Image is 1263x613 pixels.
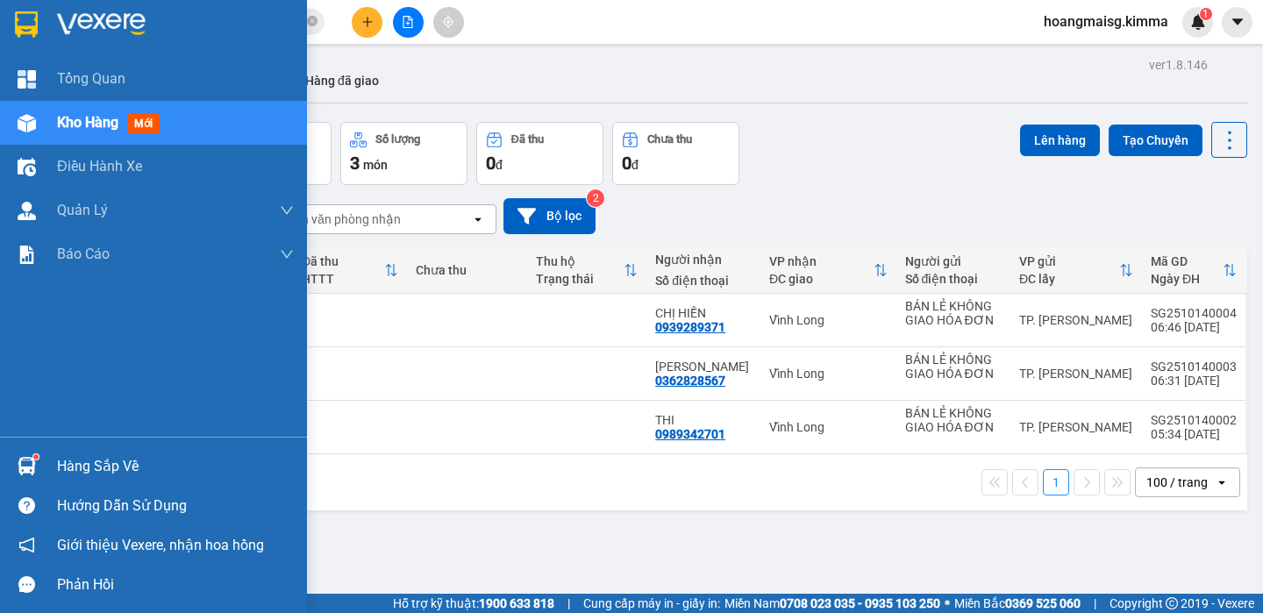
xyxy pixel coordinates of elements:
[655,320,725,334] div: 0939289371
[1019,254,1119,268] div: VP gửi
[527,247,646,294] th: Toggle SortBy
[1043,469,1069,495] button: 1
[1202,8,1209,20] span: 1
[393,7,424,38] button: file-add
[1215,475,1229,489] svg: open
[612,122,739,185] button: Chưa thu0đ
[57,155,142,177] span: Điều hành xe
[1151,413,1237,427] div: SG2510140002
[1190,14,1206,30] img: icon-new-feature
[1149,55,1208,75] div: ver 1.8.146
[18,457,36,475] img: warehouse-icon
[280,210,401,228] div: Chọn văn phòng nhận
[471,212,485,226] svg: open
[536,272,624,286] div: Trạng thái
[655,427,725,441] div: 0989342701
[307,16,318,26] span: close-circle
[1005,596,1081,610] strong: 0369 525 060
[350,153,360,174] span: 3
[945,600,950,607] span: ⚪️
[57,534,264,556] span: Giới thiệu Vexere, nhận hoa hồng
[121,118,133,130] span: environment
[121,95,233,114] li: VP Vĩnh Long
[655,374,725,388] div: 0362828567
[1010,247,1142,294] th: Toggle SortBy
[496,158,503,172] span: đ
[631,158,639,172] span: đ
[905,406,1002,434] div: BÁN LẺ KHÔNG GIAO HÓA ĐƠN
[57,453,294,480] div: Hàng sắp về
[1151,360,1237,374] div: SG2510140003
[1151,320,1237,334] div: 06:46 [DATE]
[442,16,454,28] span: aim
[1151,374,1237,388] div: 06:31 [DATE]
[655,253,752,267] div: Người nhận
[760,247,896,294] th: Toggle SortBy
[769,367,887,381] div: Vĩnh Long
[18,70,36,89] img: dashboard-icon
[307,14,318,31] span: close-circle
[622,153,631,174] span: 0
[486,153,496,174] span: 0
[769,313,887,327] div: Vĩnh Long
[57,68,125,89] span: Tổng Quan
[583,594,720,613] span: Cung cấp máy in - giấy in:
[18,114,36,132] img: warehouse-icon
[1019,420,1133,434] div: TP. [PERSON_NAME]
[567,594,570,613] span: |
[1166,597,1178,609] span: copyright
[1142,247,1245,294] th: Toggle SortBy
[402,16,414,28] span: file-add
[724,594,940,613] span: Miền Nam
[293,247,407,294] th: Toggle SortBy
[1200,8,1212,20] sup: 1
[503,198,596,234] button: Bộ lọc
[769,254,873,268] div: VP nhận
[905,353,1002,381] div: BÁN LẺ KHÔNG GIAO HÓA ĐƠN
[647,133,692,146] div: Chưa thu
[769,272,873,286] div: ĐC giao
[433,7,464,38] button: aim
[18,537,35,553] span: notification
[1019,313,1133,327] div: TP. [PERSON_NAME]
[121,117,215,169] b: 107/1 , Đường 2/9 P1, TP Vĩnh Long
[905,254,1002,268] div: Người gửi
[905,299,1002,327] div: BÁN LẺ KHÔNG GIAO HÓA ĐƠN
[1230,14,1245,30] span: caret-down
[536,254,624,268] div: Thu hộ
[9,9,254,75] li: [PERSON_NAME] - 0931936768
[18,576,35,593] span: message
[393,594,554,613] span: Hỗ trợ kỹ thuật:
[511,133,544,146] div: Đã thu
[905,272,1002,286] div: Số điện thoại
[1222,7,1252,38] button: caret-down
[302,254,384,268] div: Đã thu
[352,7,382,38] button: plus
[954,594,1081,613] span: Miền Bắc
[780,596,940,610] strong: 0708 023 035 - 0935 103 250
[1019,272,1119,286] div: ĐC lấy
[655,413,752,427] div: THI
[57,243,110,265] span: Báo cáo
[302,272,384,286] div: HTTT
[127,114,160,133] span: mới
[655,306,752,320] div: CHỊ HIỀN
[1019,367,1133,381] div: TP. [PERSON_NAME]
[57,493,294,519] div: Hướng dẫn sử dụng
[1030,11,1182,32] span: hoangmaisg.kimma
[280,203,294,217] span: down
[33,454,39,460] sup: 1
[1151,306,1237,320] div: SG2510140004
[18,202,36,220] img: warehouse-icon
[655,360,752,374] div: TÙNG LÂM
[18,497,35,514] span: question-circle
[57,572,294,598] div: Phản hồi
[1094,594,1096,613] span: |
[1146,474,1208,491] div: 100 / trang
[587,189,604,207] sup: 2
[57,199,108,221] span: Quản Lý
[655,274,752,288] div: Số điện thoại
[18,246,36,264] img: solution-icon
[1151,272,1223,286] div: Ngày ĐH
[291,60,393,102] button: Hàng đã giao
